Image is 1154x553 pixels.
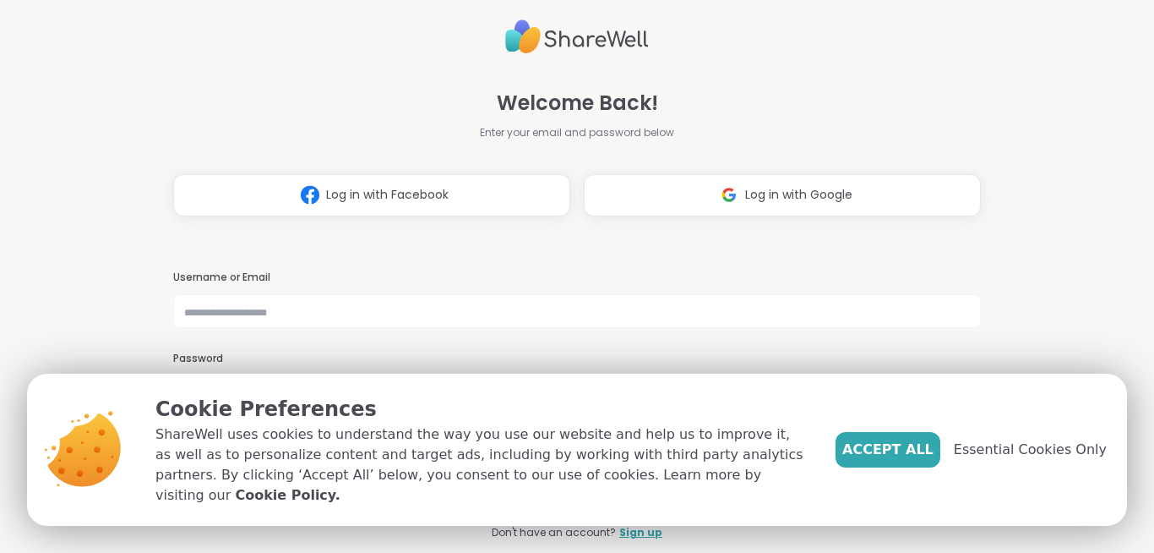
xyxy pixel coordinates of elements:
span: Don't have an account? [492,525,616,540]
p: Cookie Preferences [155,394,808,424]
h3: Password [173,352,981,366]
span: Log in with Google [745,186,852,204]
img: ShareWell Logomark [294,179,326,211]
img: ShareWell Logo [505,13,649,61]
span: Enter your email and password below [480,125,674,140]
span: Essential Cookies Only [954,440,1107,460]
button: Log in with Google [584,174,981,216]
button: Accept All [836,432,940,468]
span: Log in with Facebook [326,186,449,204]
a: Cookie Policy. [235,485,340,506]
span: Accept All [842,440,934,460]
a: Sign up [619,525,662,540]
button: Log in with Facebook [173,174,570,216]
h3: Username or Email [173,271,981,285]
p: ShareWell uses cookies to understand the way you use our website and help us to improve it, as we... [155,424,808,506]
span: Welcome Back! [497,88,658,118]
img: ShareWell Logomark [713,179,745,211]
